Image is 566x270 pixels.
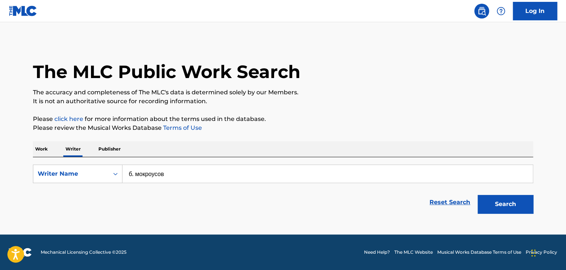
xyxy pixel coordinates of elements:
[496,7,505,16] img: help
[526,249,557,256] a: Privacy Policy
[162,124,202,131] a: Terms of Use
[33,141,50,157] p: Work
[41,249,127,256] span: Mechanical Licensing Collective © 2025
[33,88,533,97] p: The accuracy and completeness of The MLC's data is determined solely by our Members.
[33,61,300,83] h1: The MLC Public Work Search
[33,97,533,106] p: It is not an authoritative source for recording information.
[493,4,508,18] div: Help
[54,115,83,122] a: click here
[96,141,123,157] p: Publisher
[33,115,533,124] p: Please for more information about the terms used in the database.
[9,248,32,257] img: logo
[477,7,486,16] img: search
[474,4,489,18] a: Public Search
[531,242,536,264] div: Drag
[33,124,533,132] p: Please review the Musical Works Database
[426,194,474,210] a: Reset Search
[478,195,533,213] button: Search
[63,141,83,157] p: Writer
[529,234,566,270] iframe: Chat Widget
[513,2,557,20] a: Log In
[364,249,390,256] a: Need Help?
[9,6,37,16] img: MLC Logo
[437,249,521,256] a: Musical Works Database Terms of Use
[33,165,533,217] form: Search Form
[38,169,104,178] div: Writer Name
[394,249,433,256] a: The MLC Website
